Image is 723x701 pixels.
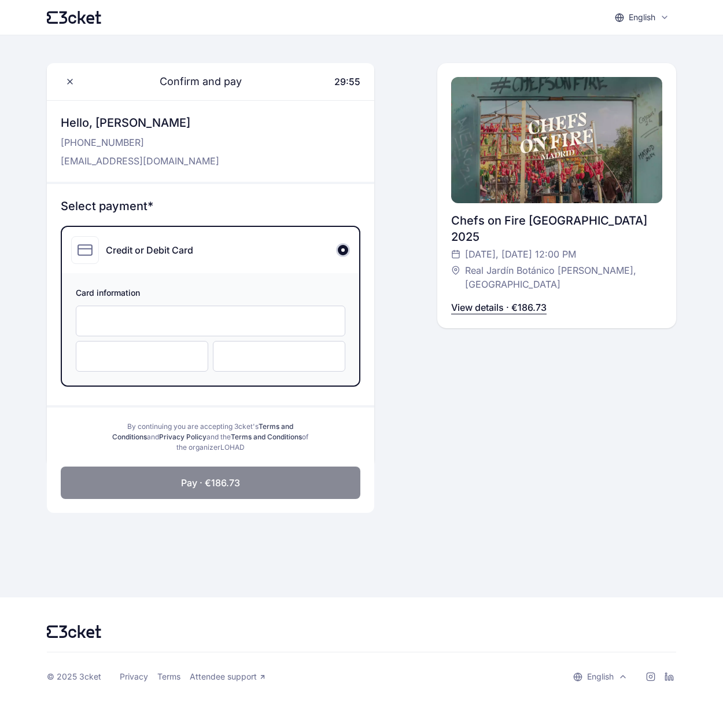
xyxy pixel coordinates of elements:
iframe: Secure expiration date input frame [88,351,196,362]
span: Pay · €186.73 [181,476,240,490]
a: Privacy Policy [159,432,206,441]
div: Credit or Debit Card [106,243,193,257]
div: © 2025 3cket [47,671,101,682]
span: 29:55 [334,76,360,87]
p: [EMAIL_ADDRESS][DOMAIN_NAME] [61,154,219,168]
iframe: Secure CVC input frame [225,351,333,362]
span: Real Jardín Botánico [PERSON_NAME], [GEOGRAPHIC_DATA] [465,263,651,291]
span: Card information [76,287,345,301]
button: Pay · €186.73 [61,467,360,499]
span: Attendee support [190,671,257,682]
div: Chefs on Fire [GEOGRAPHIC_DATA] 2025 [451,212,662,245]
h3: Hello, [PERSON_NAME] [61,115,219,131]
span: [DATE], [DATE] 12:00 PM [465,247,576,261]
a: Privacy [120,671,148,682]
p: English [629,12,655,23]
p: English [587,671,614,682]
h3: Select payment* [61,198,360,214]
span: LOHAD [220,443,245,452]
span: Confirm and pay [146,74,242,90]
a: Attendee support [190,671,266,682]
p: View details · €186.73 [451,300,547,314]
p: [PHONE_NUMBER] [61,135,219,149]
a: Terms and Conditions [231,432,302,441]
div: By continuing you are accepting 3cket's and and the of the organizer [112,421,309,453]
iframe: Secure card number input frame [88,315,333,326]
a: Terms [157,671,180,682]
